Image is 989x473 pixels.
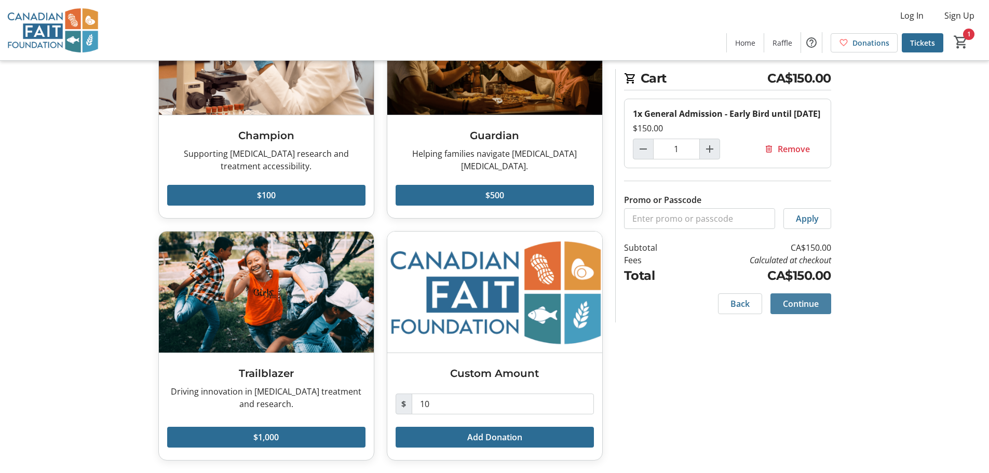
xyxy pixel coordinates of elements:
td: Total [624,266,684,285]
a: Raffle [764,33,801,52]
button: $1,000 [167,427,365,448]
button: $500 [396,185,594,206]
td: CA$150.00 [684,241,831,254]
button: Remove [752,139,822,159]
button: Back [718,293,762,314]
button: Cart [952,33,970,51]
span: $ [396,394,412,414]
img: Custom Amount [387,232,602,353]
span: Apply [796,212,819,225]
a: Home [727,33,764,52]
h3: Champion [167,128,365,143]
a: Donations [831,33,898,52]
div: Driving innovation in [MEDICAL_DATA] treatment and research. [167,385,365,410]
span: Home [735,37,755,48]
span: $100 [257,189,276,201]
span: Remove [778,143,810,155]
h3: Guardian [396,128,594,143]
a: Tickets [902,33,943,52]
span: Raffle [773,37,792,48]
h2: Cart [624,69,831,90]
div: Helping families navigate [MEDICAL_DATA] [MEDICAL_DATA]. [396,147,594,172]
span: Continue [783,298,819,310]
span: Tickets [910,37,935,48]
span: Add Donation [467,431,522,443]
span: CA$150.00 [767,69,831,88]
span: Sign Up [944,9,974,22]
h3: Trailblazer [167,366,365,381]
button: Apply [783,208,831,229]
td: Calculated at checkout [684,254,831,266]
div: $150.00 [633,122,822,134]
button: Sign Up [936,7,983,24]
span: Back [730,298,750,310]
input: Donation Amount [412,394,594,414]
span: Donations [852,37,889,48]
img: Canadian FAIT Foundation's Logo [6,4,99,56]
label: Promo or Passcode [624,194,701,206]
span: $1,000 [253,431,279,443]
button: Continue [770,293,831,314]
span: Log In [900,9,924,22]
span: $500 [485,189,504,201]
button: $100 [167,185,365,206]
button: Decrement by one [633,139,653,159]
h3: Custom Amount [396,366,594,381]
td: Subtotal [624,241,684,254]
img: Trailblazer [159,232,374,353]
button: Increment by one [700,139,720,159]
button: Add Donation [396,427,594,448]
input: General Admission - Early Bird until Oct 14 Quantity [653,139,700,159]
td: CA$150.00 [684,266,831,285]
input: Enter promo or passcode [624,208,775,229]
div: 1x General Admission - Early Bird until [DATE] [633,107,822,120]
div: Supporting [MEDICAL_DATA] research and treatment accessibility. [167,147,365,172]
button: Help [801,32,822,53]
td: Fees [624,254,684,266]
button: Log In [892,7,932,24]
